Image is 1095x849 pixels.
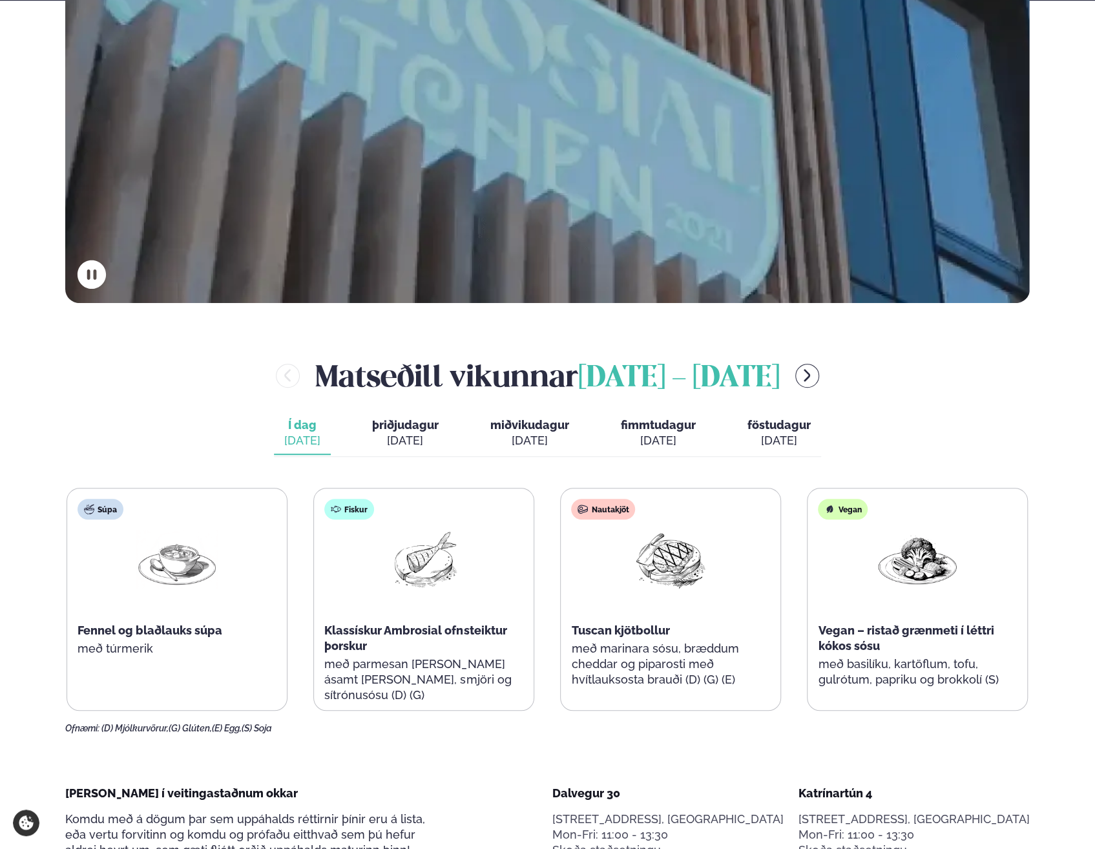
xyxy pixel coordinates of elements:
div: [DATE] [621,433,696,448]
img: Vegan.svg [824,504,835,514]
div: Mon-Fri: 11:00 - 13:30 [552,827,784,843]
p: [STREET_ADDRESS], [GEOGRAPHIC_DATA] [798,812,1030,827]
button: menu-btn-right [795,364,819,388]
div: Mon-Fri: 11:00 - 13:30 [798,827,1030,843]
span: miðvikudagur [490,418,569,432]
p: með basilíku, kartöflum, tofu, gulrótum, papriku og brokkolí (S) [818,656,1017,687]
span: fimmtudagur [621,418,696,432]
div: [DATE] [284,433,320,448]
button: föstudagur [DATE] [737,412,821,455]
img: soup.svg [84,504,94,514]
div: [DATE] [490,433,569,448]
img: beef.svg [578,504,588,514]
img: fish.svg [331,504,341,514]
p: með parmesan [PERSON_NAME] ásamt [PERSON_NAME], smjöri og sítrónusósu (D) (G) [324,656,523,703]
img: Vegan.png [876,530,959,590]
p: [STREET_ADDRESS], [GEOGRAPHIC_DATA] [552,812,784,827]
span: [PERSON_NAME] í veitingastaðnum okkar [65,786,298,800]
div: Katrínartún 4 [798,786,1030,801]
img: Soup.png [136,530,218,590]
button: menu-btn-left [276,364,300,388]
div: Vegan [818,499,868,519]
span: (D) Mjólkurvörur, [101,723,169,733]
span: (S) Soja [242,723,272,733]
span: þriðjudagur [372,418,439,432]
button: þriðjudagur [DATE] [362,412,449,455]
p: með marinara sósu, bræddum cheddar og piparosti með hvítlauksosta brauði (D) (G) (E) [571,641,770,687]
img: Beef-Meat.png [629,530,712,590]
div: Dalvegur 30 [552,786,784,801]
img: Fish.png [382,530,465,590]
button: fimmtudagur [DATE] [610,412,706,455]
div: Fiskur [324,499,374,519]
span: Í dag [284,417,320,433]
span: [DATE] - [DATE] [578,364,780,393]
span: Tuscan kjötbollur [571,624,669,637]
span: (E) Egg, [212,723,242,733]
p: með túrmerik [78,641,276,656]
div: Nautakjöt [571,499,635,519]
button: Í dag [DATE] [274,412,331,455]
div: Súpa [78,499,123,519]
button: miðvikudagur [DATE] [480,412,579,455]
span: Ofnæmi: [65,723,99,733]
a: Cookie settings [13,810,39,836]
span: Fennel og blaðlauks súpa [78,624,222,637]
div: [DATE] [747,433,811,448]
div: [DATE] [372,433,439,448]
span: Vegan – ristað grænmeti í léttri kókos sósu [818,624,994,653]
span: Klassískur Ambrosial ofnsteiktur þorskur [324,624,506,653]
h2: Matseðill vikunnar [315,355,780,397]
span: (G) Glúten, [169,723,212,733]
span: föstudagur [747,418,811,432]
